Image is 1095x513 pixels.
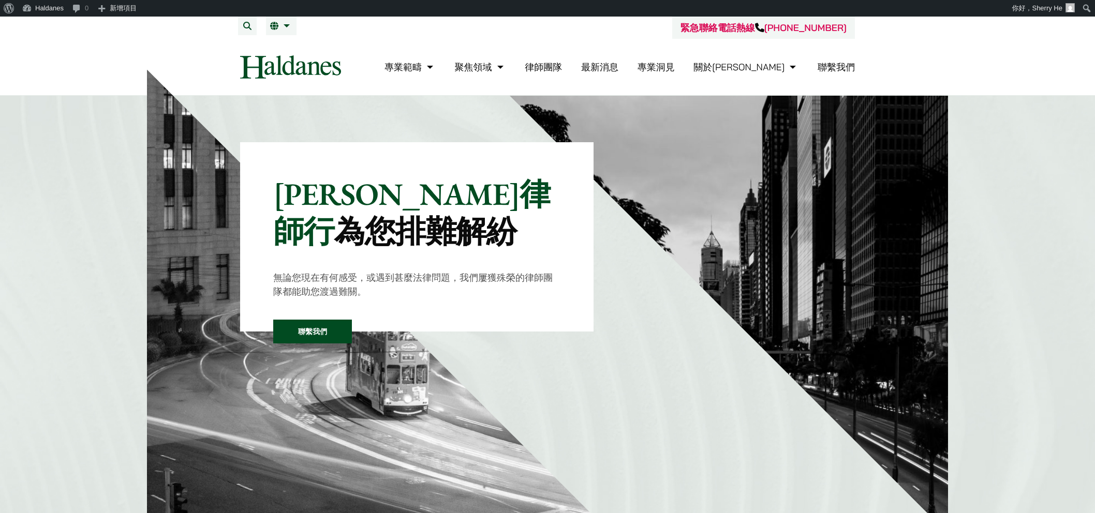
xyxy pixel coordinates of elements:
[273,175,560,250] p: [PERSON_NAME]律師行
[273,270,560,298] p: 無論您現在有何感受，或遇到甚麼法律問題，我們屢獲殊榮的律師團隊都能助您渡過難關。
[525,61,562,73] a: 律師團隊
[638,61,675,73] a: 專業洞見
[270,22,292,30] a: 繁
[581,61,618,73] a: 最新消息
[1032,4,1062,12] span: Sherry He
[273,320,352,343] a: 聯繫我們
[384,61,436,73] a: 專業範疇
[693,61,798,73] a: 關於何敦
[334,211,517,251] mark: 為您排難解紛
[818,61,855,73] a: 聯繫我們
[240,55,341,79] img: Logo of Haldanes
[455,61,506,73] a: 聚焦領域
[680,22,847,34] a: 緊急聯絡電話熱線[PHONE_NUMBER]
[238,17,257,35] button: Search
